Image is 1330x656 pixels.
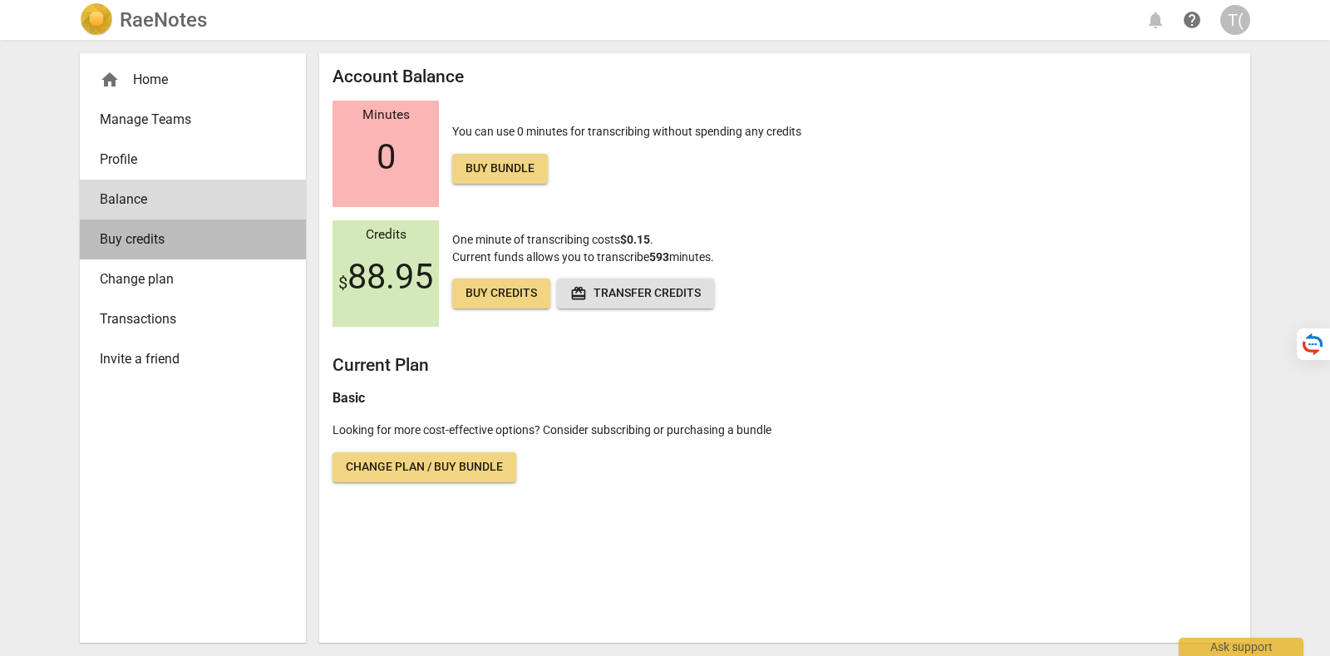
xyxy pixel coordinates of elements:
[620,233,650,246] b: $0.15
[332,422,1237,439] p: Looking for more cost-effective options? Consider subscribing or purchasing a bundle
[452,154,548,184] a: Buy bundle
[452,233,653,246] span: One minute of transcribing costs .
[100,269,273,289] span: Change plan
[338,257,433,297] span: 88.95
[80,180,306,219] a: Balance
[570,285,587,302] span: redeem
[100,349,273,369] span: Invite a friend
[80,100,306,140] a: Manage Teams
[452,279,550,308] a: Buy credits
[80,339,306,379] a: Invite a friend
[100,110,273,130] span: Manage Teams
[100,70,273,90] div: Home
[452,123,801,184] p: You can use 0 minutes for transcribing without spending any credits
[100,229,273,249] span: Buy credits
[100,150,273,170] span: Profile
[80,3,113,37] img: Logo
[120,8,207,32] h2: RaeNotes
[332,108,439,123] div: Minutes
[332,228,439,243] div: Credits
[100,190,273,210] span: Balance
[332,355,1237,376] h2: Current Plan
[80,299,306,339] a: Transactions
[80,3,207,37] a: LogoRaeNotes
[570,285,701,302] span: Transfer credits
[377,137,396,177] span: 0
[332,390,365,406] b: Basic
[332,452,516,482] a: Change plan / Buy bundle
[80,219,306,259] a: Buy credits
[332,67,1237,87] h2: Account Balance
[1220,5,1250,35] button: T(
[465,285,537,302] span: Buy credits
[557,279,714,308] button: Transfer credits
[80,60,306,100] div: Home
[338,273,347,293] span: $
[80,259,306,299] a: Change plan
[1179,638,1303,656] div: Ask support
[452,250,714,264] span: Current funds allows you to transcribe minutes.
[100,70,120,90] span: home
[1182,10,1202,30] span: help
[346,459,503,476] span: Change plan / Buy bundle
[100,309,273,329] span: Transactions
[80,140,306,180] a: Profile
[649,250,669,264] b: 593
[465,160,534,177] span: Buy bundle
[1177,5,1207,35] a: Help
